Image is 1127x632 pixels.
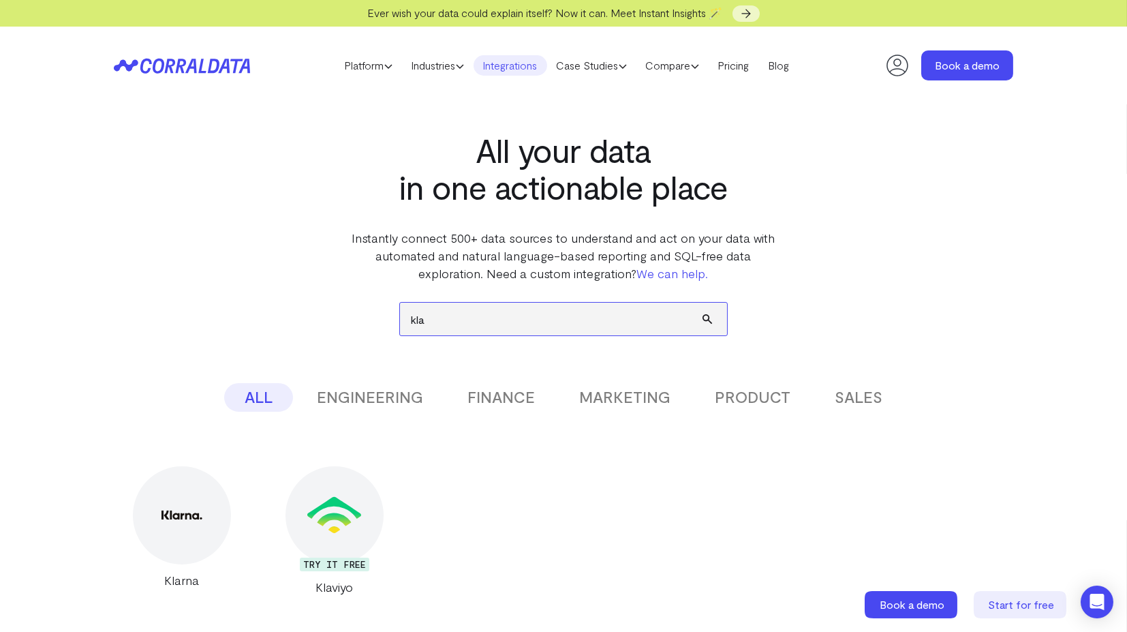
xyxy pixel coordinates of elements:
a: Compare [636,55,709,76]
button: ENGINEERING [296,383,444,412]
span: Ever wish your data could explain itself? Now it can. Meet Instant Insights 🪄 [368,6,723,19]
a: Book a demo [865,591,960,618]
h1: All your data in one actionable place [349,132,778,205]
a: Case Studies [547,55,636,76]
a: Pricing [709,55,759,76]
a: Industries [402,55,474,76]
img: Klaviyo [307,488,361,542]
div: Open Intercom Messenger [1081,586,1113,618]
div: Klaviyo [266,578,402,596]
button: FINANCE [447,383,555,412]
a: We can help. [637,266,709,281]
a: Klarna Klarna [114,466,249,596]
img: Klarna [161,510,202,520]
input: Search data sources [400,303,727,335]
a: Start for free [974,591,1069,618]
a: Blog [759,55,799,76]
span: Book a demo [880,598,945,611]
a: Platform [335,55,402,76]
div: TRY IT FREE [300,558,369,571]
span: Start for free [989,598,1055,611]
a: Integrations [474,55,547,76]
a: Book a demo [921,50,1013,80]
button: MARKETING [559,383,691,412]
button: SALES [814,383,903,412]
button: PRODUCT [694,383,811,412]
button: ALL [224,383,293,412]
div: Klarna [114,571,249,589]
p: Instantly connect 500+ data sources to understand and act on your data with automated and natural... [349,229,778,282]
a: Klaviyo TRY IT FREE Klaviyo [266,466,402,596]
